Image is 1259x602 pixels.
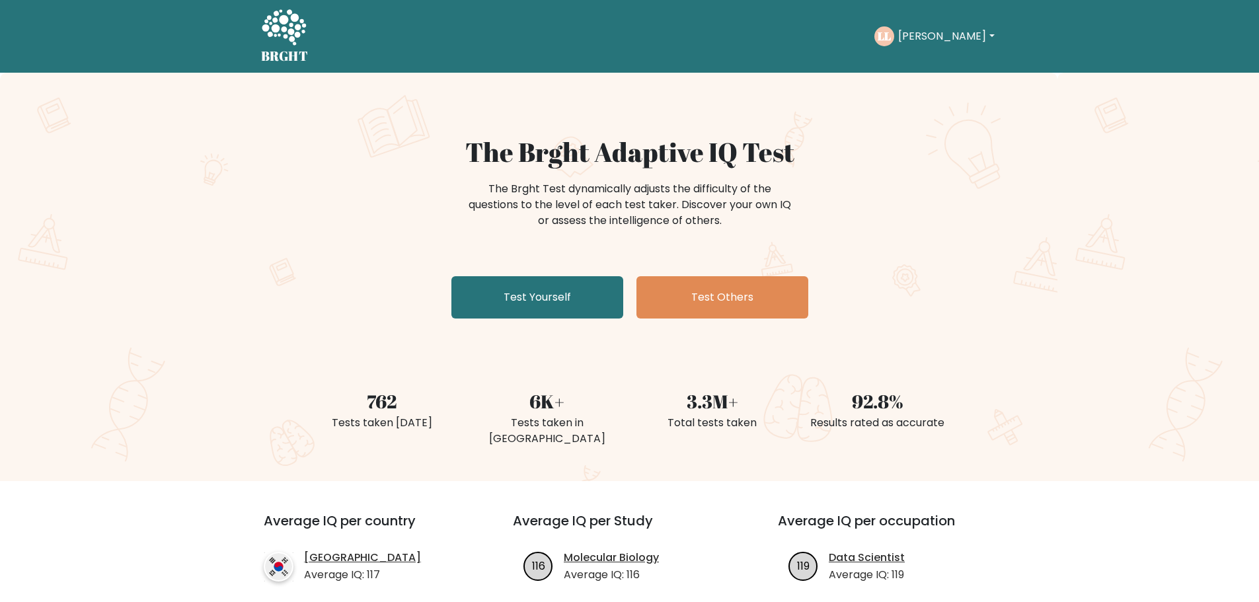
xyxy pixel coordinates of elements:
[261,5,309,67] a: BRGHT
[878,28,891,44] text: LL
[264,513,465,545] h3: Average IQ per country
[638,387,787,415] div: 3.3M+
[513,513,746,545] h3: Average IQ per Study
[636,276,808,319] a: Test Others
[829,567,905,583] p: Average IQ: 119
[797,558,810,573] text: 119
[564,567,659,583] p: Average IQ: 116
[803,387,952,415] div: 92.8%
[638,415,787,431] div: Total tests taken
[304,550,421,566] a: [GEOGRAPHIC_DATA]
[307,415,457,431] div: Tests taken [DATE]
[451,276,623,319] a: Test Yourself
[829,550,905,566] a: Data Scientist
[261,48,309,64] h5: BRGHT
[473,415,622,447] div: Tests taken in [GEOGRAPHIC_DATA]
[307,136,952,168] h1: The Brght Adaptive IQ Test
[803,415,952,431] div: Results rated as accurate
[307,387,457,415] div: 762
[473,387,622,415] div: 6K+
[532,558,545,573] text: 116
[304,567,421,583] p: Average IQ: 117
[894,28,998,45] button: [PERSON_NAME]
[465,181,795,229] div: The Brght Test dynamically adjusts the difficulty of the questions to the level of each test take...
[564,550,659,566] a: Molecular Biology
[264,552,293,582] img: country
[778,513,1011,545] h3: Average IQ per occupation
